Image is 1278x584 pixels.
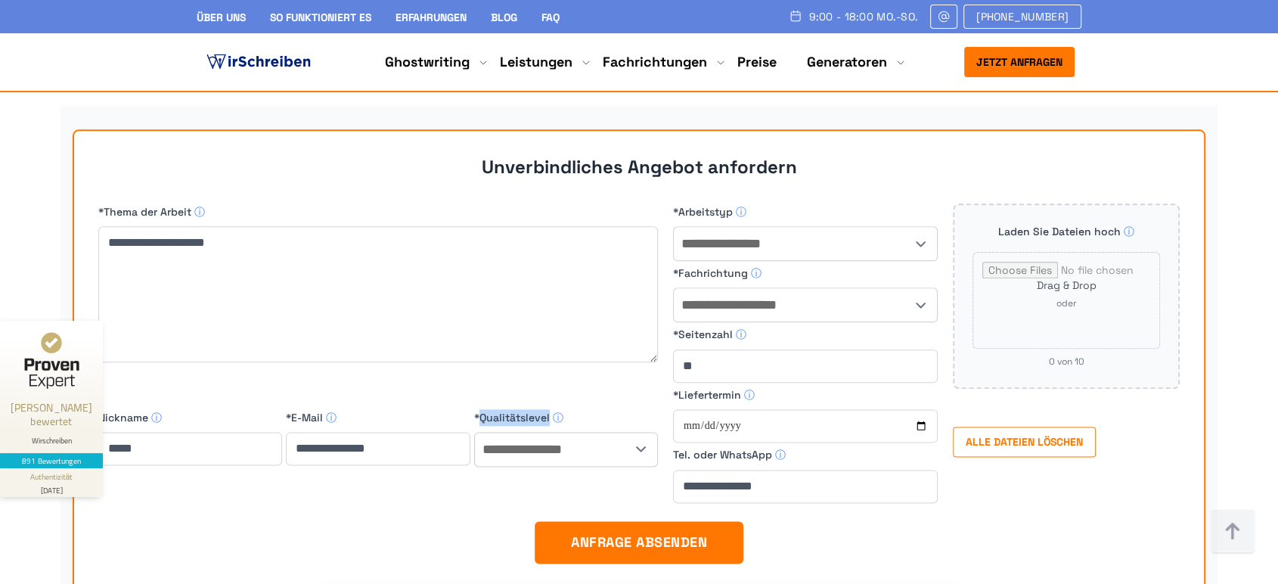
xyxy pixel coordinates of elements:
[737,53,777,70] a: Preise
[474,409,658,426] span: *Qualitätslevel
[500,53,572,71] a: Leistungen
[673,326,938,343] span: *Seitenzahl
[197,11,246,24] a: Über uns
[98,203,658,220] span: *Thema der Arbeit
[203,51,314,73] img: logo ghostwriter-österreich
[751,266,762,280] span: ⓘ
[736,205,746,219] span: ⓘ
[98,432,282,465] input: Nicknameⓘ
[385,53,470,71] a: Ghostwriting
[808,11,918,23] span: 9:00 - 18:00 Mo.-So.
[736,328,746,341] span: ⓘ
[673,470,938,503] input: Tel. oder WhatsAppⓘ
[673,203,938,220] span: *Arbeitstyp
[6,436,97,446] div: Wirschreiben
[964,47,1075,77] button: Jetzt anfragen
[673,446,938,463] span: Tel. oder WhatsApp
[98,155,1180,179] h2: Unverbindliches Angebot anfordern
[286,432,470,465] input: *E-Mailⓘ
[976,11,1069,23] span: [PHONE_NUMBER]
[972,355,1160,369] div: 0 von 10
[963,5,1081,29] a: [PHONE_NUMBER]
[395,11,467,24] a: Erfahrungen
[286,409,470,426] span: *E-Mail
[807,53,887,71] a: Generatoren
[491,11,517,24] a: Blog
[98,226,658,362] textarea: *Thema der Arbeitⓘ
[744,388,755,402] span: ⓘ
[30,471,73,483] div: Authentizität
[673,387,938,403] span: *Liefertermin
[270,11,371,24] a: So funktioniert es
[673,349,938,383] input: *Seitenzahlⓘ
[541,11,560,24] a: FAQ
[553,411,563,424] span: ⓘ
[326,411,337,424] span: ⓘ
[535,521,743,564] button: ANFRAGE ABSENDEN
[1210,509,1255,554] img: button top
[775,448,786,461] span: ⓘ
[98,409,282,426] span: Nickname
[151,411,162,424] span: ⓘ
[953,427,1096,457] div: Alle Dateien löschen
[972,223,1160,240] span: Laden Sie Dateien hoch
[194,205,205,219] span: ⓘ
[6,483,97,494] div: [DATE]
[789,10,802,22] img: Schedule
[937,11,951,23] img: Email
[603,53,707,71] a: Fachrichtungen
[673,265,938,281] span: *Fachrichtung
[1124,225,1134,238] span: ⓘ
[673,409,938,443] input: *Lieferterminⓘ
